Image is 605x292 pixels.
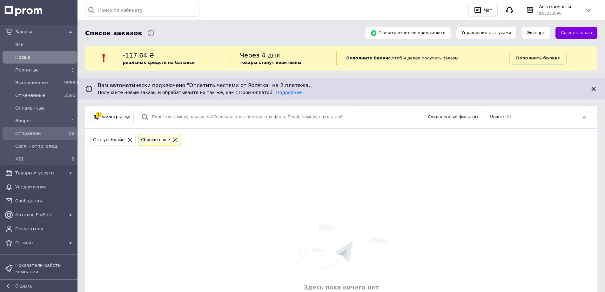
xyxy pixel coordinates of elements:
[139,111,359,123] input: Поиск по номеру заказа, ФИО покупателя, номеру телефона, Email, номеру накладной
[98,82,585,89] span: Вам автоматически подключено "Оплатить частями от Rozetka" на 2 платежа.
[522,27,550,39] button: Экспорт
[505,114,511,119] span: (0)
[71,156,74,161] span: 2
[15,105,74,111] span: Оплаченные
[539,3,580,10] span: Автозапчасти X21
[15,198,74,204] span: Сообщения
[276,90,302,95] a: Подробнее
[102,114,122,120] span: Фильтры
[88,283,594,291] div: Здесь пока ничего нет
[468,4,498,17] button: Чат
[15,262,74,275] span: Показатели работы компании
[516,56,560,60] b: Пополнить баланс
[490,114,504,120] span: Новые
[71,67,74,72] span: 1
[96,112,102,118] div: 1
[336,51,509,65] div: , чтоб и далее получать заказы
[98,90,302,95] span: Получайте новые заказы и обрабатывайте их так же, как с Пром-оплатой.
[92,137,126,143] div: Статус: Новые
[123,51,154,59] span: -117.64 ₴
[71,118,74,123] span: 1
[555,27,597,39] a: Создать заказ
[509,52,567,65] a: Пополнить баланс
[15,130,62,137] span: Отправлен
[85,29,142,38] span: Список заказов
[346,56,391,60] b: Пополните Баланс
[15,54,74,60] span: Новые
[365,27,451,39] button: Скачать отчет по пром-оплате
[15,29,64,35] span: Заказы
[64,93,76,98] span: 2585
[140,137,171,143] div: Сбросить все
[69,131,74,136] span: 26
[64,80,79,85] span: 9999+
[15,170,64,176] span: Товары и услуги
[240,60,301,65] b: товары станут неактивны
[240,51,280,59] span: Через 4 дня
[15,283,33,289] span: Скрыть
[456,27,517,39] button: Управление статусами
[15,212,64,218] span: Каталог ProSale
[15,226,74,232] span: Покупатели
[483,5,494,15] div: Чат
[15,156,62,162] span: Х21
[15,184,74,190] span: Уведомления
[99,53,109,63] img: :exclamation:
[15,41,74,48] span: Все
[15,79,62,86] span: Выполненные
[15,67,62,73] span: Принятые
[15,240,64,246] span: Отзывы
[123,60,195,65] b: реальных средств на балансе
[428,114,480,120] span: Сохраненные фильтры:
[539,11,561,16] span: ID: 3333596
[15,118,62,124] span: Вопрос
[15,143,74,149] span: Согл. - отпр. след.
[15,92,62,98] span: Отмененные
[85,4,199,17] input: Поиск по кабинету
